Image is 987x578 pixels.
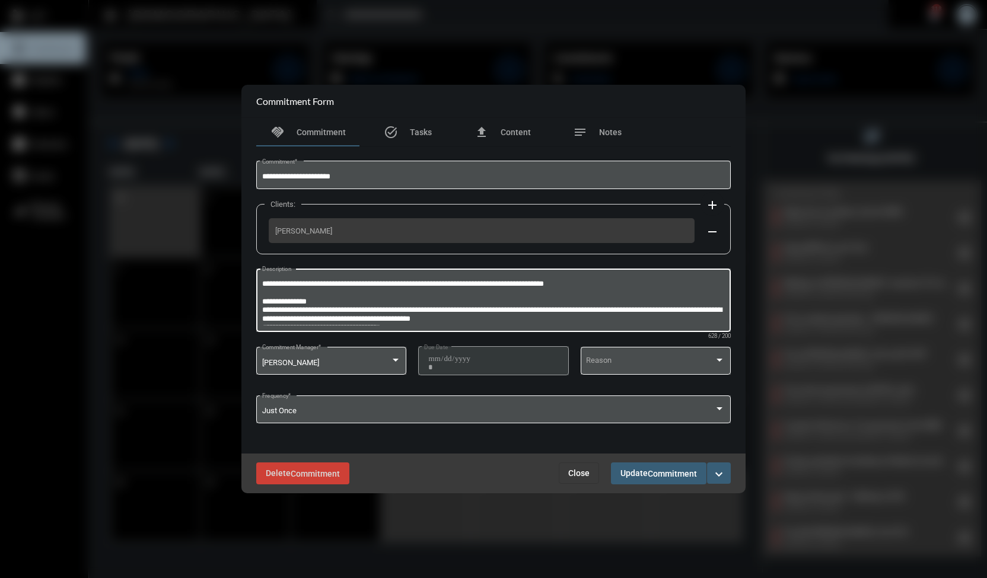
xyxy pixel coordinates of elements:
button: Close [559,462,599,484]
button: UpdateCommitment [611,462,706,484]
mat-hint: 628 / 200 [708,333,731,340]
button: DeleteCommitment [256,462,349,484]
span: Delete [266,468,340,478]
span: Just Once [262,406,297,415]
label: Clients: [265,200,301,209]
mat-icon: handshake [270,125,285,139]
mat-icon: add [705,198,719,212]
mat-icon: expand_more [712,467,726,481]
h2: Commitment Form [256,95,334,107]
mat-icon: task_alt [384,125,398,139]
span: Tasks [410,127,432,137]
mat-icon: remove [705,225,719,239]
mat-icon: notes [573,125,587,139]
span: Close [568,468,590,478]
span: Content [501,127,531,137]
span: Commitment [291,469,340,478]
span: Notes [599,127,622,137]
span: Commitment [648,469,697,478]
span: Update [620,468,697,478]
span: [PERSON_NAME] [275,226,688,235]
mat-icon: file_upload [475,125,489,139]
span: [PERSON_NAME] [262,358,319,367]
span: Commitment [297,127,346,137]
